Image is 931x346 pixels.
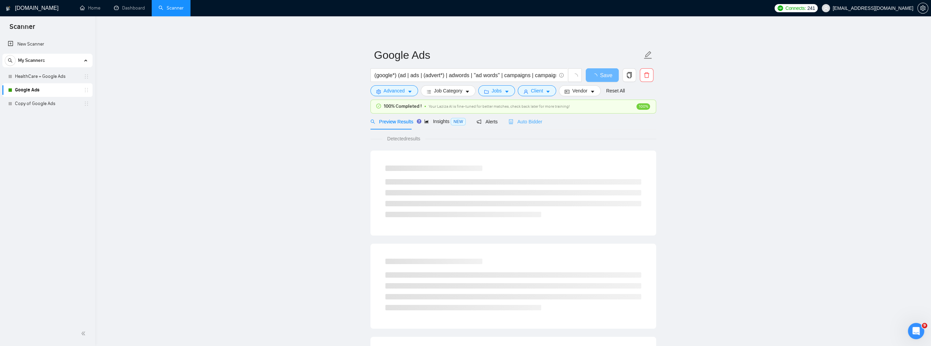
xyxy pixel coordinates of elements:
span: holder [84,74,89,79]
span: check-circle [376,104,381,108]
span: Advanced [384,87,405,94]
a: New Scanner [8,37,87,51]
span: Detected results [382,135,425,142]
span: Save [600,71,612,80]
span: caret-down [465,89,470,94]
button: userClientcaret-down [518,85,556,96]
a: dashboardDashboard [114,5,145,11]
span: double-left [81,330,88,337]
span: My Scanners [18,54,45,67]
button: idcardVendorcaret-down [559,85,600,96]
span: Jobs [492,87,502,94]
li: My Scanners [2,54,93,110]
span: loading [572,73,578,80]
span: idcard [565,89,569,94]
iframe: Intercom live chat [908,323,924,339]
span: NEW [451,118,466,125]
span: Client [531,87,543,94]
button: Save [586,68,619,82]
span: Insights [424,119,466,124]
a: HealthCare + Google Ads [15,70,80,83]
button: folderJobscaret-down [478,85,515,96]
a: Copy of Google Ads [15,97,80,110]
button: settingAdvancedcaret-down [370,85,418,96]
button: setting [917,3,928,14]
span: caret-down [590,89,595,94]
a: searchScanner [159,5,184,11]
input: Scanner name... [374,47,642,64]
span: setting [918,5,928,11]
span: info-circle [559,73,564,77]
span: copy [623,72,636,78]
span: Your Laziza AI is fine-tuned for better matches, check back later for more training! [429,104,570,109]
img: logo [6,3,11,14]
span: caret-down [408,89,412,94]
span: holder [84,101,89,106]
span: setting [376,89,381,94]
span: area-chart [424,119,429,124]
span: Vendor [572,87,587,94]
span: 100% [636,103,650,110]
span: Job Category [434,87,462,94]
span: Connects: [785,4,806,12]
button: search [5,55,16,66]
span: 241 [807,4,815,12]
span: caret-down [504,89,509,94]
span: search [370,119,375,124]
a: Reset All [606,87,625,94]
span: loading [592,73,600,79]
span: Preview Results [370,119,413,124]
button: copy [622,68,636,82]
a: Google Ads [15,83,80,97]
button: barsJob Categorycaret-down [421,85,476,96]
a: homeHome [80,5,100,11]
span: caret-down [546,89,550,94]
a: setting [917,5,928,11]
span: search [5,58,15,63]
button: delete [640,68,653,82]
span: user [523,89,528,94]
span: Auto Bidder [509,119,542,124]
span: Scanner [4,22,40,36]
span: notification [477,119,481,124]
span: user [824,6,828,11]
span: folder [484,89,489,94]
span: Alerts [477,119,498,124]
li: New Scanner [2,37,93,51]
span: holder [84,87,89,93]
div: Tooltip anchor [416,118,422,124]
span: bars [427,89,431,94]
input: Search Freelance Jobs... [375,71,556,80]
img: upwork-logo.png [778,5,783,11]
span: robot [509,119,513,124]
span: 100% Completed ! [384,103,422,110]
span: 9 [922,323,927,328]
span: edit [644,51,652,59]
span: delete [640,72,653,78]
